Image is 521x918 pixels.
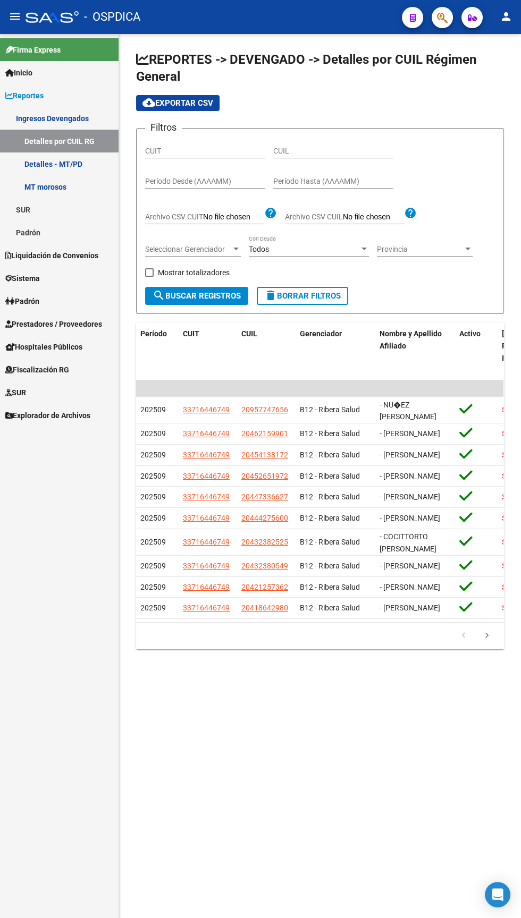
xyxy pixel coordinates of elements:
span: B12 - Ribera Salud [300,538,360,546]
span: 20957747656 [241,405,288,414]
span: B12 - Ribera Salud [300,562,360,570]
span: Padrón [5,295,39,307]
span: 202509 [140,472,166,480]
span: Gerenciador [300,329,342,338]
span: Inicio [5,67,32,79]
button: Buscar Registros [145,287,248,305]
span: 33716446749 [183,405,230,414]
span: - [PERSON_NAME] [380,583,440,591]
span: Sistema [5,273,40,284]
span: 20418642980 [241,603,288,612]
span: B12 - Ribera Salud [300,450,360,459]
span: 33716446749 [183,562,230,570]
mat-icon: search [153,289,165,302]
span: 33716446749 [183,429,230,438]
span: Fiscalización RG [5,364,69,376]
span: Todos [249,245,269,253]
span: Mostrar totalizadores [158,266,230,279]
span: B12 - Ribera Salud [300,492,360,501]
span: 33716446749 [183,472,230,480]
a: go to previous page [453,630,474,642]
span: Archivo CSV CUIT [145,212,203,221]
span: 202509 [140,514,166,522]
span: - [PERSON_NAME] [380,492,440,501]
span: 202509 [140,450,166,459]
span: 33716446749 [183,583,230,591]
span: - [PERSON_NAME] [380,603,440,612]
span: 202509 [140,562,166,570]
span: 33716446749 [183,492,230,501]
span: Hospitales Públicos [5,341,82,353]
mat-icon: delete [264,289,277,302]
input: Archivo CSV CUIT [203,212,264,222]
span: 33716446749 [183,538,230,546]
datatable-header-cell: Activo [455,322,498,381]
span: B12 - Ribera Salud [300,603,360,612]
span: Reportes [5,90,44,101]
h3: Filtros [145,120,182,135]
span: - COCITTORTO [PERSON_NAME] [380,532,436,553]
span: SUR [5,387,26,398]
span: Archivo CSV CUIL [285,212,343,221]
span: 202509 [140,603,166,612]
datatable-header-cell: Gerenciador [296,322,375,381]
span: 20454138172 [241,450,288,459]
span: 202509 [140,429,166,438]
span: 202509 [140,538,166,546]
a: go to next page [477,630,497,642]
datatable-header-cell: Nombre y Apellido Afiliado [375,322,455,381]
datatable-header-cell: CUIL [237,322,296,381]
span: B12 - Ribera Salud [300,514,360,522]
span: 20447336627 [241,492,288,501]
span: - [PERSON_NAME] [380,514,440,522]
span: CUIL [241,329,257,338]
span: Provincia [377,245,463,254]
span: Exportar CSV [142,98,213,108]
span: 33716446749 [183,603,230,612]
span: - [PERSON_NAME] [380,450,440,459]
span: Borrar Filtros [264,291,341,301]
span: 33716446749 [183,514,230,522]
span: 202509 [140,492,166,501]
button: Borrar Filtros [257,287,348,305]
mat-icon: cloud_download [142,96,155,109]
span: REPORTES -> DEVENGADO -> Detalles por CUIL Régimen General [136,52,476,84]
span: Seleccionar Gerenciador [145,245,231,254]
span: Prestadores / Proveedores [5,318,102,330]
mat-icon: person [500,10,512,23]
span: 33716446749 [183,450,230,459]
span: 20462159901 [241,429,288,438]
span: Período [140,329,167,338]
mat-icon: menu [9,10,21,23]
datatable-header-cell: CUIT [179,322,237,381]
span: Buscar Registros [153,291,241,301]
span: - NU�EZ [PERSON_NAME] [380,401,436,421]
span: CUIT [183,329,199,338]
span: B12 - Ribera Salud [300,429,360,438]
span: Liquidación de Convenios [5,250,98,261]
span: 20452651972 [241,472,288,480]
mat-icon: help [404,207,417,219]
button: Exportar CSV [136,95,220,111]
span: - [PERSON_NAME] [380,472,440,480]
span: 20432382525 [241,538,288,546]
span: - [PERSON_NAME] [380,562,440,570]
span: 202509 [140,405,166,414]
span: B12 - Ribera Salud [300,583,360,591]
input: Archivo CSV CUIL [343,212,404,222]
span: Firma Express [5,44,61,56]
span: B12 - Ribera Salud [300,472,360,480]
datatable-header-cell: Período [136,322,179,381]
span: B12 - Ribera Salud [300,405,360,414]
span: Activo [459,329,481,338]
mat-icon: help [264,207,277,219]
span: - [PERSON_NAME] [380,429,440,438]
span: 20432380549 [241,562,288,570]
span: 202509 [140,583,166,591]
span: 20444275600 [241,514,288,522]
span: - OSPDICA [84,5,140,29]
div: Open Intercom Messenger [485,882,510,907]
span: Nombre y Apellido Afiliado [380,329,442,350]
span: Explorador de Archivos [5,410,90,421]
span: 20421257362 [241,583,288,591]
